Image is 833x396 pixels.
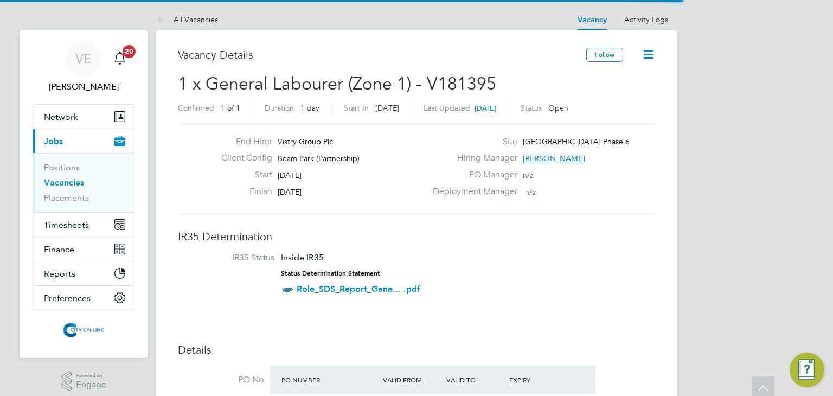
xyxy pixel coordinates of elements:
button: Follow [586,48,623,62]
span: Vistry Group Plc [278,137,333,146]
label: Start [213,169,272,181]
label: Confirmed [178,103,214,113]
span: Reports [44,269,75,279]
span: [DATE] [278,170,302,180]
div: Jobs [33,153,134,212]
h3: Vacancy Details [178,48,586,62]
span: Valeria Erdos [33,80,134,93]
img: citycalling-logo-retina.png [60,321,107,338]
nav: Main navigation [20,30,148,358]
label: PO No [178,374,264,386]
span: Jobs [44,136,63,146]
button: Finance [33,237,134,261]
span: Finance [44,244,74,254]
span: Timesheets [44,220,89,230]
a: Positions [44,162,80,173]
div: PO Number [279,370,380,389]
a: Activity Logs [624,15,668,24]
button: Preferences [33,286,134,310]
div: Valid From [380,370,444,389]
span: [DATE] [475,104,496,113]
label: Duration [265,103,294,113]
label: Finish [213,186,272,197]
a: Vacancy [578,15,607,24]
button: Jobs [33,129,134,153]
div: Expiry [507,370,570,389]
label: Deployment Manager [426,186,517,197]
a: 20 [109,41,131,76]
span: Engage [76,380,106,389]
label: Start In [344,103,369,113]
span: VE [75,52,92,66]
a: Role_SDS_Report_Gene... .pdf [297,284,420,294]
a: All Vacancies [156,15,218,24]
span: n/a [525,187,536,197]
span: Inside IR35 [281,252,324,263]
span: Beam Park (Partnership) [278,154,360,163]
span: 1 day [300,103,319,113]
label: End Hirer [213,136,272,148]
strong: Status Determination Statement [281,270,380,277]
div: Valid To [444,370,507,389]
span: [GEOGRAPHIC_DATA] Phase 6 [523,137,630,146]
button: Timesheets [33,213,134,237]
span: n/a [523,170,534,180]
a: VE[PERSON_NAME] [33,41,134,93]
label: Status [521,103,542,113]
span: Open [548,103,568,113]
label: PO Manager [426,169,517,181]
label: Site [426,136,517,148]
h3: Details [178,343,655,357]
label: Client Config [213,152,272,164]
span: [DATE] [278,187,302,197]
label: Hiring Manager [426,152,517,164]
span: Powered by [76,371,106,380]
h3: IR35 Determination [178,229,655,244]
label: IR35 Status [189,252,274,264]
span: [DATE] [375,103,399,113]
a: Placements [44,193,89,203]
span: Network [44,112,78,122]
span: 1 x General Labourer (Zone 1) - V181395 [178,73,496,94]
span: 20 [123,45,136,58]
span: [PERSON_NAME] [523,154,585,163]
button: Reports [33,261,134,285]
a: Vacancies [44,177,84,188]
button: Network [33,105,134,129]
label: Last Updated [424,103,470,113]
span: Preferences [44,293,91,303]
a: Go to home page [33,321,134,338]
a: Powered byEngage [61,371,107,392]
button: Engage Resource Center [790,353,824,387]
span: 1 of 1 [221,103,240,113]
